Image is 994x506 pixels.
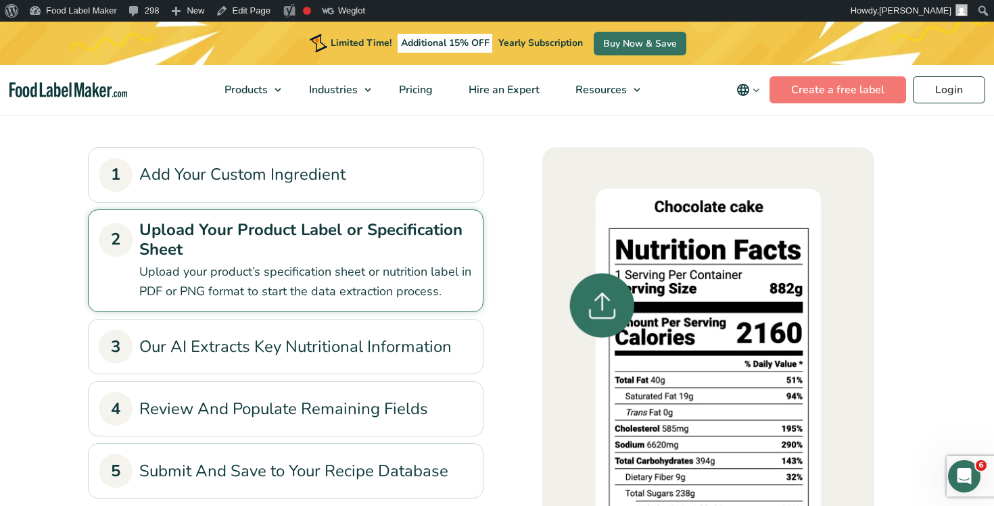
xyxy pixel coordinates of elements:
[99,158,473,192] a: 1Add Your Custom Ingredient
[99,454,133,488] div: 5
[99,223,133,257] div: 2
[770,76,906,103] a: Create a free label
[99,392,133,426] div: 4
[331,36,392,49] span: Limited Time!
[395,82,434,97] span: Pricing
[88,147,483,203] li: 1Add Your Custom Ingredient
[381,65,448,115] a: Pricing
[465,82,541,97] span: Hire an Expert
[976,460,987,471] span: 6
[571,82,628,97] span: Resources
[99,220,473,259] a: 2Upload Your Product Label or Specification Sheet
[139,262,473,301] p: Upload your product’s specification sheet or nutrition label in PDF or PNG format to start the da...
[498,36,583,49] span: Yearly Subscription
[558,65,647,115] a: Resources
[948,460,980,492] iframe: Intercom live chat
[291,65,378,115] a: Industries
[451,65,554,115] a: Hire an Expert
[303,7,311,15] div: Focus keyphrase not set
[220,82,269,97] span: Products
[99,454,473,488] a: 5Submit And Save to Your Recipe Database
[305,82,359,97] span: Industries
[913,76,985,103] a: Login
[88,319,483,374] li: 3Our AI Extracts Key Nutritional Information
[207,65,288,115] a: Products
[88,381,483,436] li: 4Review And Populate Remaining Fields
[99,158,133,192] div: 1
[879,5,951,16] span: [PERSON_NAME]
[99,392,473,426] a: 4Review And Populate Remaining Fields
[88,209,483,312] li: 2Upload Your Product Label or Specification Sheet
[99,330,473,363] a: 3Our AI Extracts Key Nutritional Information
[88,443,483,499] li: 5Submit And Save to Your Recipe Database
[99,330,133,363] div: 3
[594,32,686,55] a: Buy Now & Save
[398,34,493,53] span: Additional 15% OFF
